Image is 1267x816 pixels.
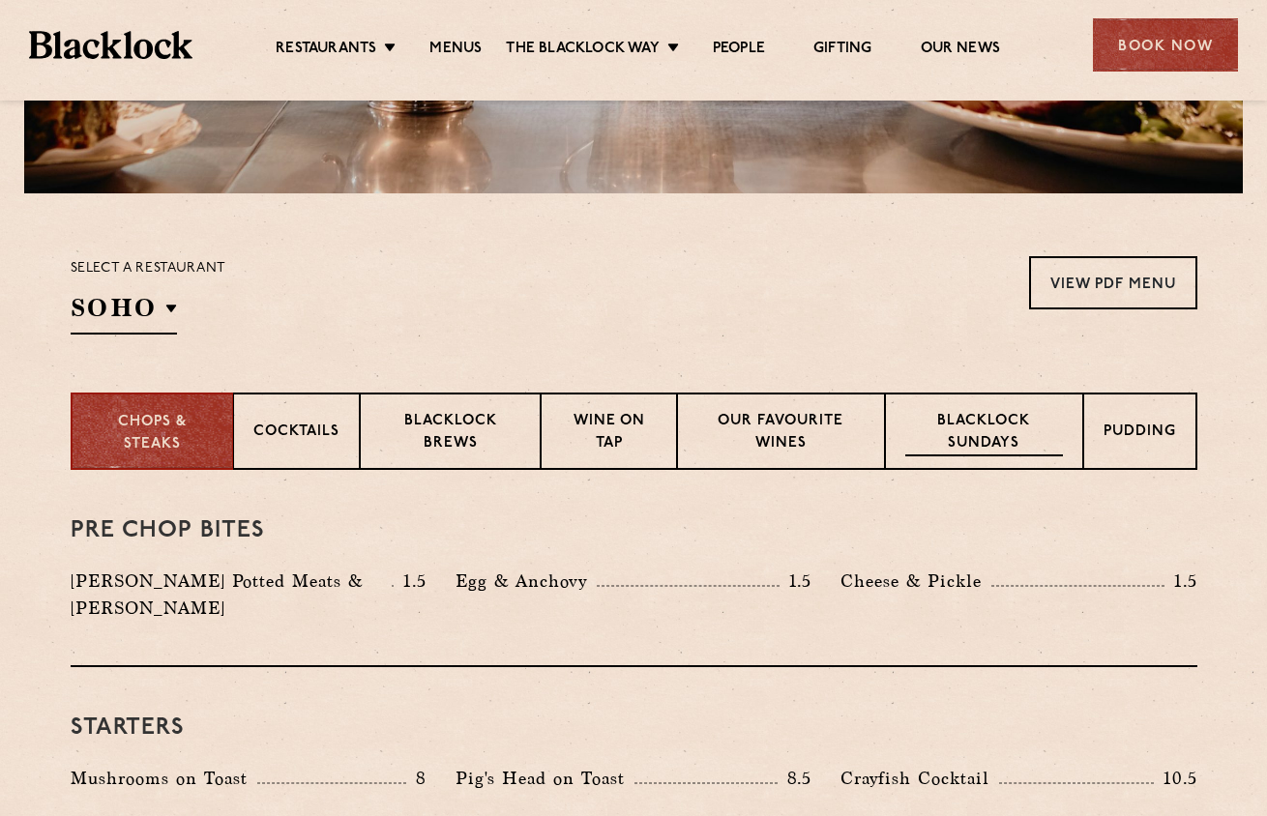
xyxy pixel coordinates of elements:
p: Cocktails [253,422,339,446]
h3: Pre Chop Bites [71,518,1197,543]
img: BL_Textured_Logo-footer-cropped.svg [29,31,192,59]
p: Pudding [1104,422,1176,446]
p: 1.5 [1164,568,1197,594]
p: Pig's Head on Toast [456,765,634,792]
p: Blacklock Sundays [905,411,1062,456]
p: [PERSON_NAME] Potted Meats & [PERSON_NAME] [71,568,393,622]
a: Our News [921,40,1001,61]
p: 1.5 [780,568,812,594]
p: 8.5 [778,766,812,791]
a: Gifting [813,40,871,61]
h3: Starters [71,715,1197,741]
p: Wine on Tap [561,411,656,456]
a: Restaurants [276,40,376,61]
a: People [713,40,765,61]
p: Cheese & Pickle [840,568,991,595]
p: 8 [406,766,427,791]
p: Select a restaurant [71,256,226,281]
p: 1.5 [394,568,427,594]
p: Blacklock Brews [380,411,521,456]
p: 10.5 [1154,766,1196,791]
a: The Blacklock Way [506,40,659,61]
p: Egg & Anchovy [456,568,597,595]
h2: SOHO [71,291,177,335]
div: Book Now [1093,18,1238,72]
p: Mushrooms on Toast [71,765,257,792]
p: Crayfish Cocktail [840,765,999,792]
p: Our favourite wines [697,411,865,456]
a: Menus [429,40,482,61]
a: View PDF Menu [1029,256,1197,309]
p: Chops & Steaks [92,412,213,455]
